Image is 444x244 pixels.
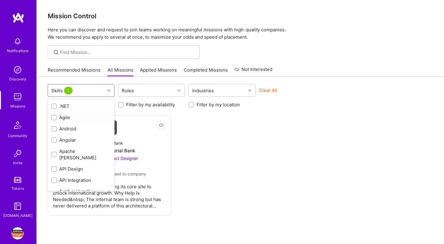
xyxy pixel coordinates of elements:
i: icon EyeClosed [159,123,164,128]
label: Filter by my location [196,101,240,108]
a: Recommended Missions [48,67,101,77]
a: All Missions [108,67,133,77]
i: icon Chevron [178,89,181,92]
div: Skills [50,86,75,95]
i: icon Chevron [248,89,251,92]
a: Not Interested [234,66,272,77]
img: teamwork [12,91,24,103]
div: Tokens [12,185,24,192]
div: Agile [51,114,111,121]
img: logo [12,12,24,23]
a: Completed Missions [184,67,228,77]
div: API Integration [51,177,111,183]
div: Artificial Intelligence (AI) [51,188,111,201]
img: Invite [12,147,24,160]
img: tokens [14,177,21,183]
div: Roles [120,86,135,95]
div: Apache [PERSON_NAME] [51,148,111,161]
a: Applied Missions [140,67,177,77]
div: Angular [51,137,111,143]
button: Clear All [259,87,277,94]
img: bell [12,35,24,48]
span: Builders proposed to company [85,171,146,177]
i: icon SearchGrey [53,49,60,56]
p: Here you can discover and request to join teams working on meaningful missions with high-quality ... [48,26,433,41]
div: Material Bank is re-platforming its core site to unlock international growth. Why Help Is Needed&... [53,179,166,209]
label: Filter by my availability [126,101,175,108]
div: [DOMAIN_NAME] [3,212,32,219]
div: .NET [51,103,111,109]
img: discovery [12,64,24,76]
div: Community [8,133,27,139]
div: Invite [13,160,22,166]
div: Discovery [9,76,26,82]
img: Simpson Strong-Tie: General Design [12,227,24,239]
input: Find Mission... [60,49,195,55]
div: Notifications [7,48,29,54]
div: API Design [51,166,111,172]
a: Simpson Strong-Tie: General Design [10,227,25,239]
div: Industries [191,86,215,95]
div: Missions [10,103,25,109]
div: Android [51,126,111,132]
img: Community [10,118,25,133]
h3: Mission Control [48,12,433,20]
i: icon Chevron [107,89,110,92]
img: guide book [12,200,24,212]
span: 1 [64,87,73,94]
